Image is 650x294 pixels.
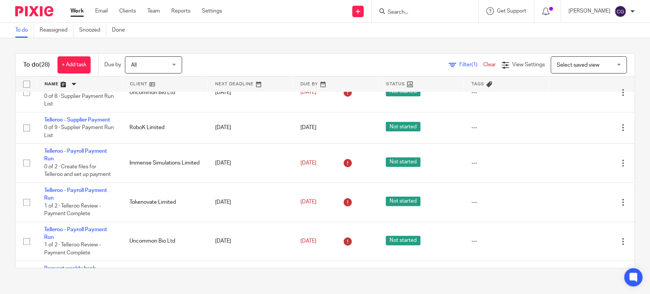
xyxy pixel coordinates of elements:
div: --- [471,124,541,131]
a: Telleroo - Supplier Payment [44,117,110,123]
div: --- [471,198,541,206]
a: + Add task [57,56,91,73]
h1: To do [23,61,50,69]
span: 1 of 2 · Telleroo Review - Payment Complete [44,243,101,256]
a: Settings [202,7,222,15]
a: To do [15,23,34,38]
span: Filter [459,62,483,67]
td: [DATE] [208,73,293,112]
a: Telleroo - Payroll Payment Run [44,188,107,201]
span: (1) [471,62,478,67]
td: Immense Simulations Limited [122,144,207,183]
a: Reassigned [40,23,73,38]
span: Not started [386,122,420,131]
span: All [131,62,137,68]
td: RoboK Limited [122,112,207,143]
img: Pixie [15,6,53,16]
span: [DATE] [300,90,316,95]
p: [PERSON_NAME] [569,7,610,15]
span: [DATE] [300,238,316,244]
a: Clients [119,7,136,15]
a: Reports [171,7,190,15]
span: Select saved view [557,62,599,68]
span: 0 of 8 · Supplier Payment Run List [44,94,114,107]
span: (28) [39,62,50,68]
a: Telleroo - Payroll Payment Run [44,149,107,161]
span: Not started [386,236,420,245]
td: [DATE] [208,144,293,183]
span: [DATE] [300,200,316,205]
span: Get Support [497,8,526,14]
a: Team [147,7,160,15]
td: [DATE] [208,261,293,292]
span: 0 of 9 · Supplier Payment Run List [44,125,114,138]
span: [DATE] [300,160,316,166]
p: Due by [104,61,121,69]
span: 1 of 2 · Telleroo Review - Payment Complete [44,203,101,217]
td: Uncommon Bio Ltd [122,222,207,261]
img: svg%3E [614,5,626,18]
span: Not started [386,197,420,206]
span: 0 of 2 · Create files for Telleroo and set up payment [44,164,111,177]
a: Snoozed [79,23,106,38]
a: Done [112,23,131,38]
a: Telleroo - Payroll Payment Run [44,227,107,240]
td: Tokenovate Limited [122,182,207,222]
span: Not started [386,157,420,167]
span: View Settings [512,62,545,67]
div: --- [471,89,541,96]
a: Work [70,7,84,15]
a: Request weekly bank statements [44,266,96,279]
td: Immense Simulations Limited [122,261,207,292]
a: Clear [483,62,496,67]
a: Email [95,7,108,15]
td: [DATE] [208,112,293,143]
td: Uncommon Bio Ltd [122,73,207,112]
div: --- [471,159,541,167]
input: Search [387,9,455,16]
span: Tags [471,82,484,86]
div: --- [471,237,541,245]
td: [DATE] [208,222,293,261]
td: [DATE] [208,182,293,222]
span: [DATE] [300,125,316,130]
